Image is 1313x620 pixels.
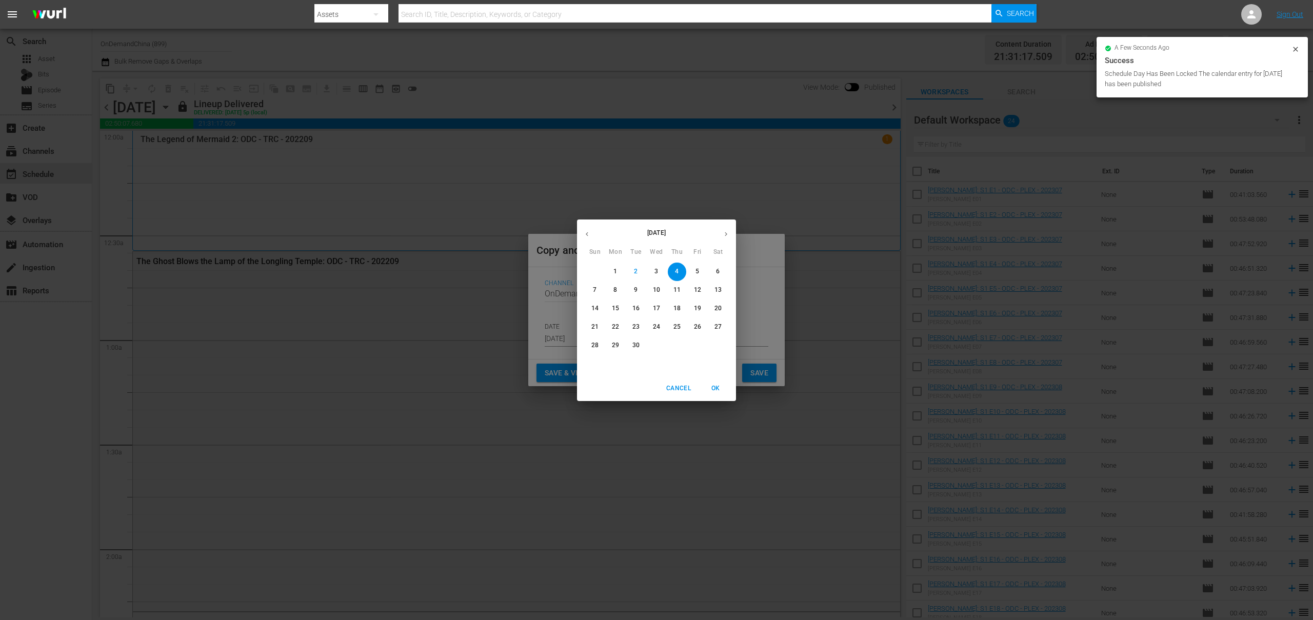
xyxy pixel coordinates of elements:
[647,299,666,318] button: 17
[597,228,716,237] p: [DATE]
[668,281,686,299] button: 11
[694,304,701,313] p: 19
[1007,4,1034,23] span: Search
[632,323,640,331] p: 23
[666,383,691,394] span: Cancel
[709,318,727,336] button: 27
[606,281,625,299] button: 8
[586,247,604,257] span: Sun
[591,341,599,350] p: 28
[627,318,645,336] button: 23
[606,336,625,355] button: 29
[612,341,619,350] p: 29
[647,281,666,299] button: 10
[699,380,732,397] button: OK
[593,286,596,294] p: 7
[591,323,599,331] p: 21
[653,304,660,313] p: 17
[612,323,619,331] p: 22
[632,341,640,350] p: 30
[688,263,707,281] button: 5
[627,336,645,355] button: 30
[668,247,686,257] span: Thu
[1105,54,1300,67] div: Success
[688,318,707,336] button: 26
[654,267,658,276] p: 3
[668,318,686,336] button: 25
[694,323,701,331] p: 26
[627,299,645,318] button: 16
[688,247,707,257] span: Fri
[709,263,727,281] button: 6
[673,304,681,313] p: 18
[694,286,701,294] p: 12
[632,304,640,313] p: 16
[613,267,617,276] p: 1
[668,299,686,318] button: 18
[613,286,617,294] p: 8
[1115,44,1169,52] span: a few seconds ago
[634,286,638,294] p: 9
[647,263,666,281] button: 3
[709,247,727,257] span: Sat
[1105,69,1289,89] div: Schedule Day Has Been Locked The calendar entry for [DATE] has been published
[606,318,625,336] button: 22
[627,263,645,281] button: 2
[675,267,679,276] p: 4
[627,247,645,257] span: Tue
[1277,10,1303,18] a: Sign Out
[606,263,625,281] button: 1
[591,304,599,313] p: 14
[653,286,660,294] p: 10
[688,299,707,318] button: 19
[673,286,681,294] p: 11
[662,380,695,397] button: Cancel
[612,304,619,313] p: 15
[695,267,699,276] p: 5
[647,318,666,336] button: 24
[709,299,727,318] button: 20
[703,383,728,394] span: OK
[714,286,722,294] p: 13
[25,3,74,27] img: ans4CAIJ8jUAAAAAAAAAAAAAAAAAAAAAAAAgQb4GAAAAAAAAAAAAAAAAAAAAAAAAJMjXAAAAAAAAAAAAAAAAAAAAAAAAgAT5G...
[6,8,18,21] span: menu
[688,281,707,299] button: 12
[586,336,604,355] button: 28
[673,323,681,331] p: 25
[627,281,645,299] button: 9
[586,299,604,318] button: 14
[647,247,666,257] span: Wed
[714,304,722,313] p: 20
[716,267,720,276] p: 6
[606,247,625,257] span: Mon
[653,323,660,331] p: 24
[606,299,625,318] button: 15
[668,263,686,281] button: 4
[586,318,604,336] button: 21
[634,267,638,276] p: 2
[714,323,722,331] p: 27
[586,281,604,299] button: 7
[709,281,727,299] button: 13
